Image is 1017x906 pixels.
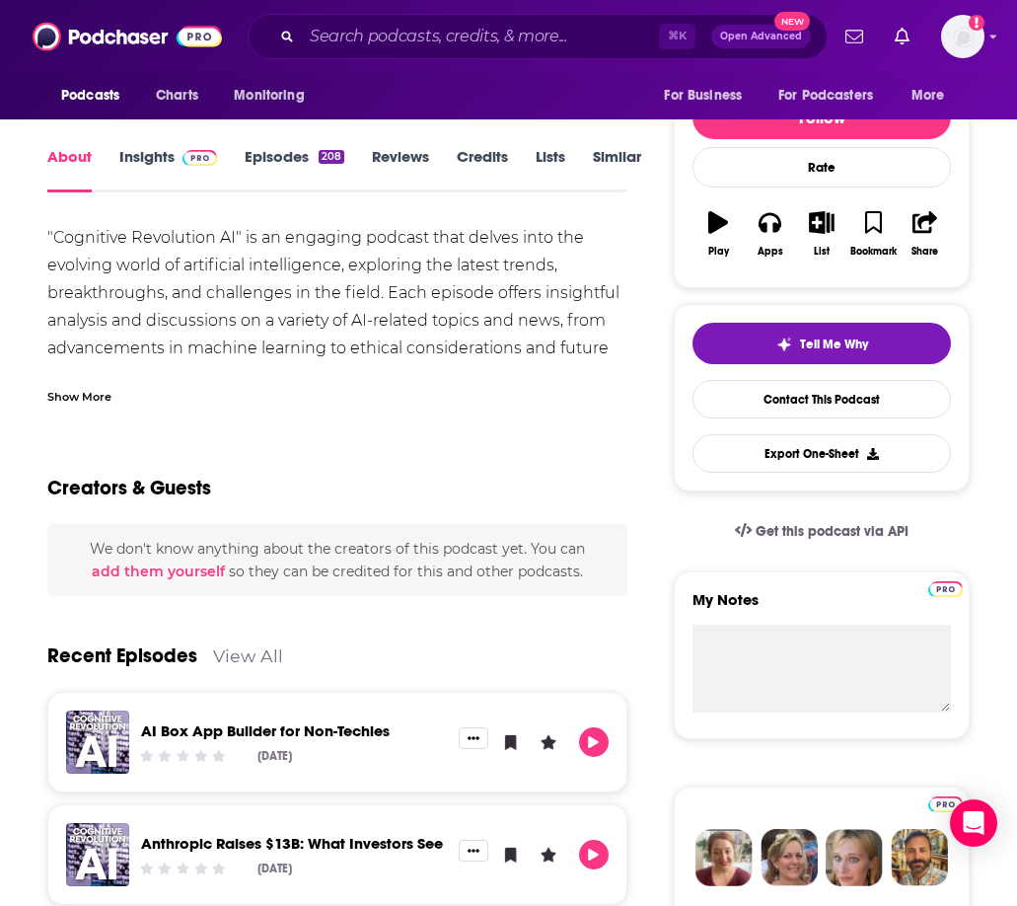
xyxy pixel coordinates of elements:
img: Podchaser Pro [182,150,217,166]
a: Lists [536,147,565,192]
a: Show notifications dropdown [887,20,917,53]
div: Bookmark [850,246,897,258]
a: Pro website [928,793,963,812]
span: Monitoring [234,82,304,110]
span: For Business [664,82,742,110]
svg: Add a profile image [969,15,984,31]
img: User Profile [941,15,984,58]
span: Charts [156,82,198,110]
img: Jules Profile [826,829,883,886]
button: Show profile menu [941,15,984,58]
img: Anthropic Raises $13B: What Investors See [66,823,129,886]
div: List [814,246,830,258]
button: Play [579,840,609,869]
button: Leave a Rating [534,727,563,757]
button: Share [900,198,951,269]
span: Logged in as Isla [941,15,984,58]
button: List [796,198,847,269]
button: Apps [744,198,795,269]
button: Play [579,727,609,757]
div: Rate [692,147,951,188]
img: tell me why sparkle [776,337,792,352]
a: Reviews [372,147,429,192]
div: 208 [319,150,344,164]
a: Show notifications dropdown [837,20,871,53]
div: Community Rating: 0 out of 5 [138,748,228,763]
span: Get this podcast via API [756,523,908,540]
button: open menu [220,77,329,114]
span: Tell Me Why [800,337,868,352]
button: Bookmark [847,198,899,269]
a: Get this podcast via API [719,507,924,556]
a: Anthropic Raises $13B: What Investors See [141,834,443,853]
span: ⌘ K [659,24,695,49]
button: open menu [765,77,902,114]
button: Bookmark Episode [496,727,526,757]
div: Play [708,246,729,258]
span: New [774,12,810,31]
button: Play [692,198,744,269]
img: AI Box App Builder for Non-Techies [66,711,129,774]
a: AI Box App Builder for Non-Techies [141,721,390,740]
span: For Podcasters [778,82,873,110]
div: "Cognitive Revolution AI" is an engaging podcast that delves into the evolving world of artificia... [47,224,627,445]
div: Share [911,246,938,258]
button: open menu [898,77,970,114]
button: Show More Button [459,840,488,862]
img: Sydney Profile [695,829,753,886]
button: Show More Button [459,727,488,749]
img: Podchaser Pro [928,581,963,597]
button: Bookmark Episode [496,840,526,869]
a: Contact This Podcast [692,380,951,418]
button: add them yourself [92,564,225,579]
img: Podchaser Pro [928,796,963,812]
a: InsightsPodchaser Pro [119,147,217,192]
a: Charts [143,77,210,114]
a: Recent Episodes [47,643,197,668]
span: More [911,82,945,110]
button: open menu [650,77,766,114]
div: Open Intercom Messenger [950,799,997,847]
h2: Creators & Guests [47,476,211,500]
a: View All [213,645,283,666]
button: Open AdvancedNew [711,25,811,48]
img: Jon Profile [891,829,948,886]
button: Leave a Rating [534,840,563,869]
span: Podcasts [61,82,119,110]
div: [DATE] [257,749,292,763]
div: [DATE] [257,862,292,875]
span: Open Advanced [720,32,802,41]
a: About [47,147,92,192]
img: Barbara Profile [761,829,818,886]
a: Episodes208 [245,147,344,192]
img: Podchaser - Follow, Share and Rate Podcasts [33,18,222,55]
a: Similar [593,147,641,192]
div: Community Rating: 0 out of 5 [138,861,228,875]
a: Credits [457,147,508,192]
span: We don't know anything about the creators of this podcast yet . You can so they can be credited f... [90,540,585,579]
div: Apps [758,246,783,258]
input: Search podcasts, credits, & more... [302,21,659,52]
button: tell me why sparkleTell Me Why [692,323,951,364]
a: Pro website [928,578,963,597]
label: My Notes [692,590,951,625]
button: Export One-Sheet [692,434,951,473]
div: Search podcasts, credits, & more... [248,14,828,59]
button: open menu [47,77,145,114]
